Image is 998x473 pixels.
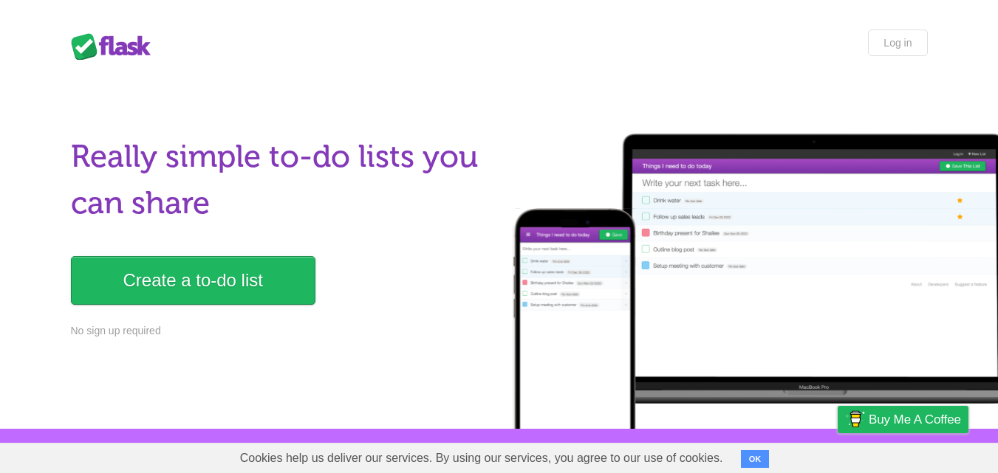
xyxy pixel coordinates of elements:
[71,323,491,339] p: No sign up required
[741,450,770,468] button: OK
[71,134,491,227] h1: Really simple to-do lists you can share
[868,30,927,56] a: Log in
[845,407,865,432] img: Buy me a coffee
[225,443,738,473] span: Cookies help us deliver our services. By using our services, you agree to our use of cookies.
[71,256,315,305] a: Create a to-do list
[869,407,961,432] span: Buy me a coffee
[71,33,160,60] div: Flask Lists
[838,406,968,433] a: Buy me a coffee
